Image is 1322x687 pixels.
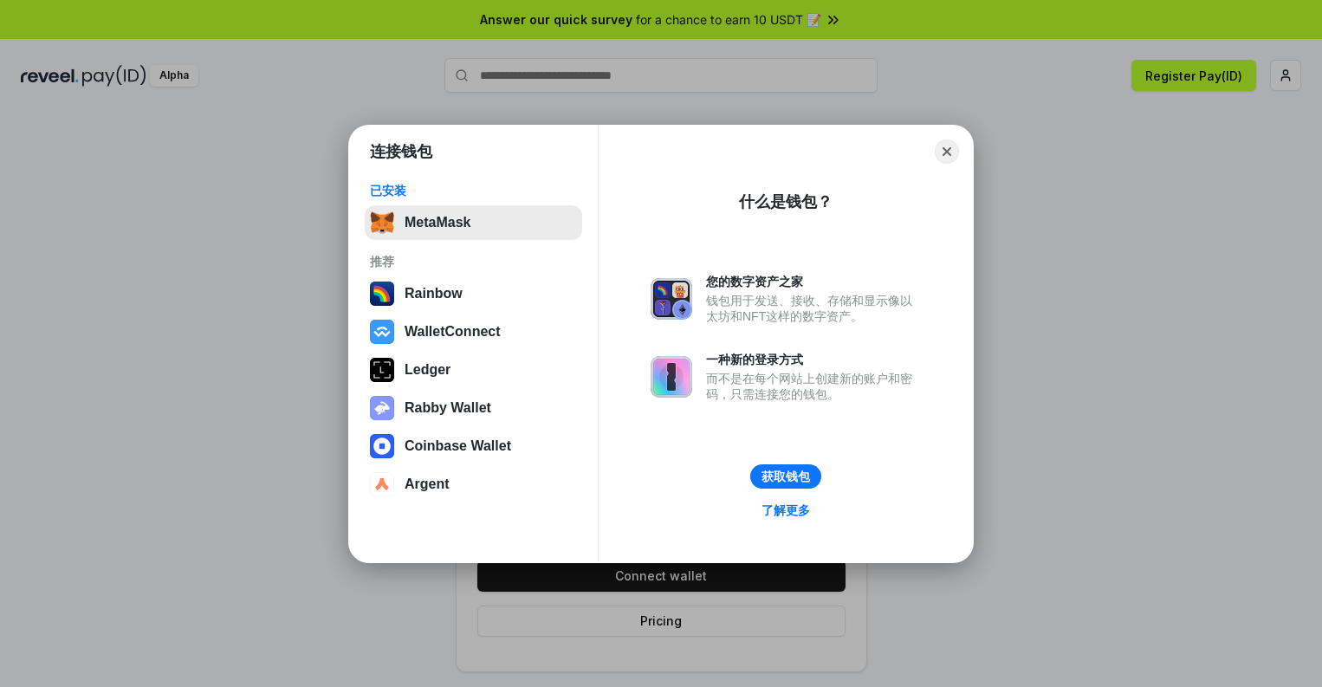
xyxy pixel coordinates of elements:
button: Close [935,139,959,164]
button: Rainbow [365,276,582,311]
div: Coinbase Wallet [405,438,511,454]
a: 了解更多 [751,499,820,522]
img: svg+xml,%3Csvg%20width%3D%2228%22%20height%3D%2228%22%20viewBox%3D%220%200%2028%2028%22%20fill%3D... [370,434,394,458]
div: 了解更多 [761,502,810,518]
div: 钱包用于发送、接收、存储和显示像以太坊和NFT这样的数字资产。 [706,293,921,324]
div: WalletConnect [405,324,501,340]
div: 推荐 [370,254,577,269]
img: svg+xml,%3Csvg%20xmlns%3D%22http%3A%2F%2Fwww.w3.org%2F2000%2Fsvg%22%20fill%3D%22none%22%20viewBox... [651,356,692,398]
button: 获取钱包 [750,464,821,489]
div: 什么是钱包？ [739,191,833,212]
img: svg+xml,%3Csvg%20width%3D%22120%22%20height%3D%22120%22%20viewBox%3D%220%200%20120%20120%22%20fil... [370,282,394,306]
h1: 连接钱包 [370,141,432,162]
button: WalletConnect [365,314,582,349]
img: svg+xml,%3Csvg%20width%3D%2228%22%20height%3D%2228%22%20viewBox%3D%220%200%2028%2028%22%20fill%3D... [370,320,394,344]
div: 已安装 [370,183,577,198]
img: svg+xml,%3Csvg%20xmlns%3D%22http%3A%2F%2Fwww.w3.org%2F2000%2Fsvg%22%20width%3D%2228%22%20height%3... [370,358,394,382]
button: MetaMask [365,205,582,240]
div: MetaMask [405,215,470,230]
img: svg+xml,%3Csvg%20xmlns%3D%22http%3A%2F%2Fwww.w3.org%2F2000%2Fsvg%22%20fill%3D%22none%22%20viewBox... [651,278,692,320]
div: Ledger [405,362,450,378]
div: 而不是在每个网站上创建新的账户和密码，只需连接您的钱包。 [706,371,921,402]
div: 一种新的登录方式 [706,352,921,367]
button: Argent [365,467,582,502]
div: Rainbow [405,286,463,301]
img: svg+xml,%3Csvg%20fill%3D%22none%22%20height%3D%2233%22%20viewBox%3D%220%200%2035%2033%22%20width%... [370,211,394,235]
div: Rabby Wallet [405,400,491,416]
div: 获取钱包 [761,469,810,484]
div: 您的数字资产之家 [706,274,921,289]
button: Coinbase Wallet [365,429,582,463]
img: svg+xml,%3Csvg%20xmlns%3D%22http%3A%2F%2Fwww.w3.org%2F2000%2Fsvg%22%20fill%3D%22none%22%20viewBox... [370,396,394,420]
button: Ledger [365,353,582,387]
div: Argent [405,476,450,492]
button: Rabby Wallet [365,391,582,425]
img: svg+xml,%3Csvg%20width%3D%2228%22%20height%3D%2228%22%20viewBox%3D%220%200%2028%2028%22%20fill%3D... [370,472,394,496]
